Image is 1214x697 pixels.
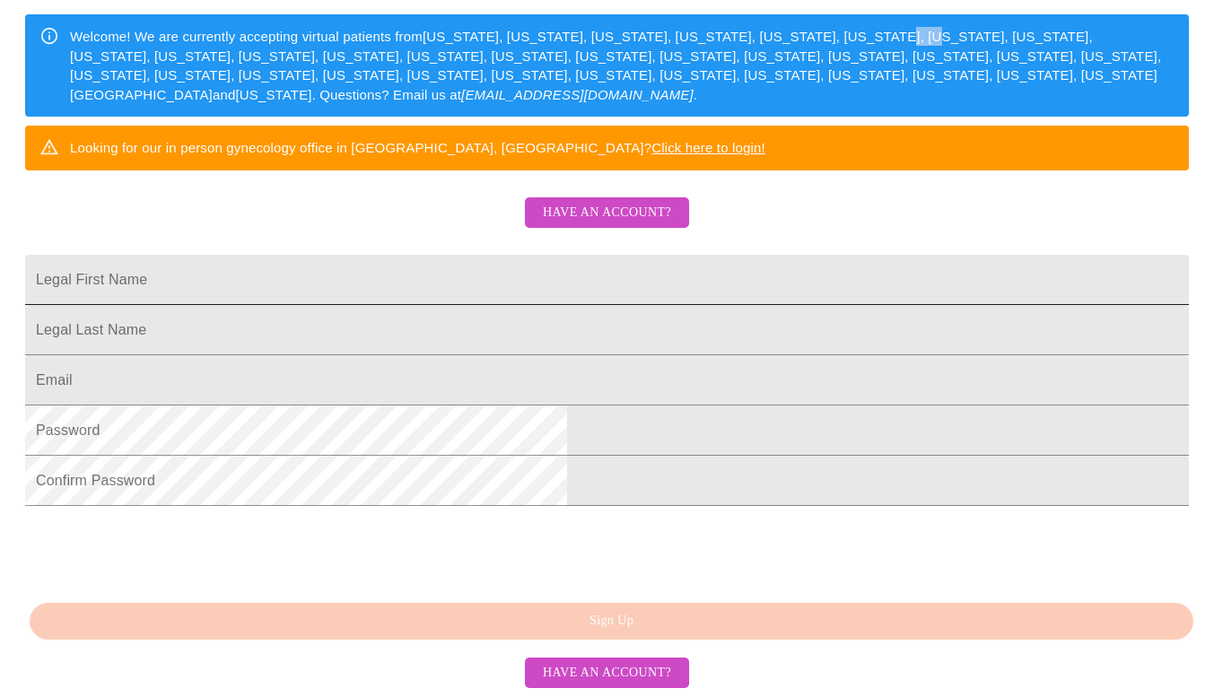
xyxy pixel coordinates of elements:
[25,515,298,585] iframe: reCAPTCHA
[543,662,671,684] span: Have an account?
[525,658,689,689] button: Have an account?
[520,217,694,232] a: Have an account?
[543,202,671,224] span: Have an account?
[525,197,689,229] button: Have an account?
[70,20,1175,111] div: Welcome! We are currently accepting virtual patients from [US_STATE], [US_STATE], [US_STATE], [US...
[651,140,765,155] a: Click here to login!
[70,131,765,164] div: Looking for our in person gynecology office in [GEOGRAPHIC_DATA], [GEOGRAPHIC_DATA]?
[461,87,694,102] em: [EMAIL_ADDRESS][DOMAIN_NAME]
[520,664,694,679] a: Have an account?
